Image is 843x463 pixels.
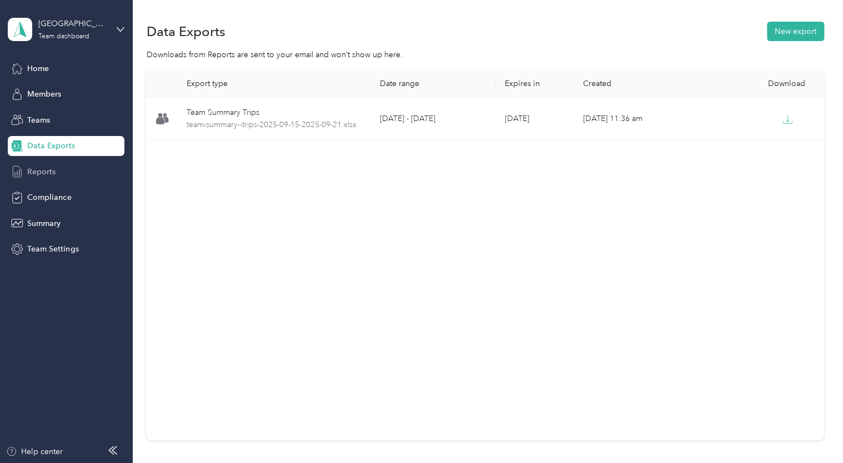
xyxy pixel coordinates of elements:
[27,88,61,100] span: Members
[27,140,74,152] span: Data Exports
[187,107,363,119] div: Team Summary Trips
[496,98,574,140] td: [DATE]
[187,119,363,131] span: team-summary--trips-2025-09-15-2025-09-21.xlsx
[146,26,225,37] h1: Data Exports
[574,98,699,140] td: [DATE] 11:36 am
[178,70,372,98] th: Export type
[767,22,824,41] button: New export
[496,70,574,98] th: Expires in
[146,49,824,61] div: Downloads from Reports are sent to your email and won’t show up here.
[6,446,63,457] button: Help center
[27,192,71,203] span: Compliance
[371,70,496,98] th: Date range
[708,79,815,88] div: Download
[27,114,50,126] span: Teams
[371,98,496,140] td: [DATE] - [DATE]
[781,401,843,463] iframe: Everlance-gr Chat Button Frame
[574,70,699,98] th: Created
[27,63,49,74] span: Home
[27,243,78,255] span: Team Settings
[27,166,56,178] span: Reports
[38,18,108,29] div: [GEOGRAPHIC_DATA][US_STATE]
[38,33,89,40] div: Team dashboard
[27,218,61,229] span: Summary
